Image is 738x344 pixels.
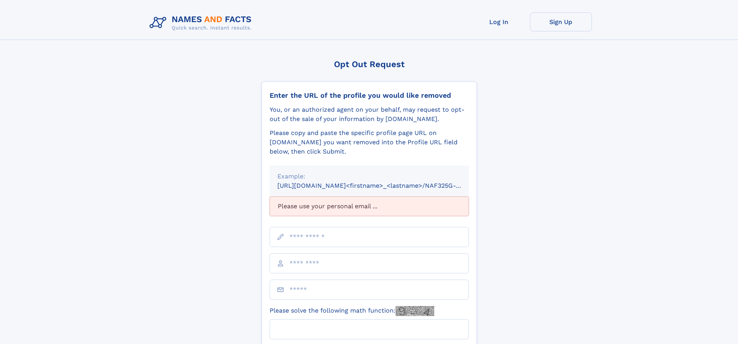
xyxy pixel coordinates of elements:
div: Enter the URL of the profile you would like removed [270,91,469,100]
a: Sign Up [530,12,592,31]
div: Please use your personal email ... [270,197,469,216]
label: Please solve the following math function: [270,306,434,316]
a: Log In [468,12,530,31]
small: [URL][DOMAIN_NAME]<firstname>_<lastname>/NAF325G-xxxxxxxx [277,182,483,189]
div: You, or an authorized agent on your behalf, may request to opt-out of the sale of your informatio... [270,105,469,124]
div: Please copy and paste the specific profile page URL on [DOMAIN_NAME] you want removed into the Pr... [270,128,469,156]
img: Logo Names and Facts [146,12,258,33]
div: Example: [277,172,461,181]
div: Opt Out Request [261,59,477,69]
